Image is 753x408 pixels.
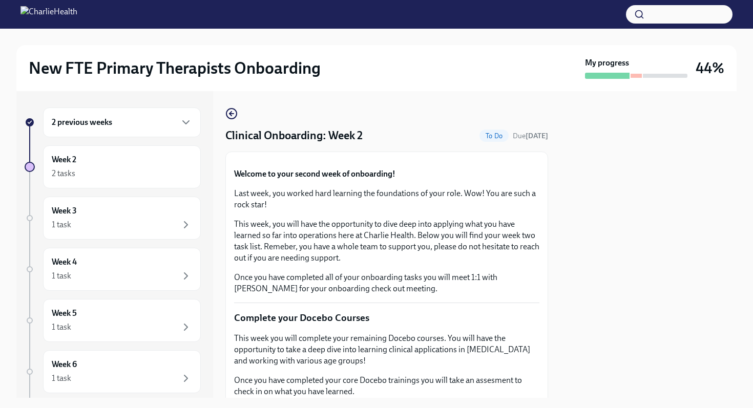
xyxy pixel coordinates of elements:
[234,333,539,367] p: This week you will complete your remaining Docebo courses. You will have the opportunity to take ...
[52,308,77,319] h6: Week 5
[29,58,321,78] h2: New FTE Primary Therapists Onboarding
[20,6,77,23] img: CharlieHealth
[234,311,539,325] p: Complete your Docebo Courses
[513,131,548,141] span: September 20th, 2025 07:00
[234,272,539,294] p: Once you have completed all of your onboarding tasks you will meet 1:1 with [PERSON_NAME] for you...
[52,270,71,282] div: 1 task
[52,219,71,230] div: 1 task
[25,145,201,188] a: Week 22 tasks
[234,188,539,210] p: Last week, you worked hard learning the foundations of your role. Wow! You are such a rock star!
[585,57,629,69] strong: My progress
[25,350,201,393] a: Week 61 task
[25,299,201,342] a: Week 51 task
[234,219,539,264] p: This week, you will have the opportunity to dive deep into applying what you have learned so far ...
[43,108,201,137] div: 2 previous weeks
[25,248,201,291] a: Week 41 task
[52,154,76,165] h6: Week 2
[513,132,548,140] span: Due
[52,373,71,384] div: 1 task
[52,359,77,370] h6: Week 6
[25,197,201,240] a: Week 31 task
[52,256,77,268] h6: Week 4
[234,169,395,179] strong: Welcome to your second week of onboarding!
[696,59,724,77] h3: 44%
[52,321,71,333] div: 1 task
[526,132,548,140] strong: [DATE]
[225,128,363,143] h4: Clinical Onboarding: Week 2
[52,168,75,179] div: 2 tasks
[52,205,77,217] h6: Week 3
[52,117,112,128] h6: 2 previous weeks
[479,132,509,140] span: To Do
[234,375,539,397] p: Once you have completed your core Docebo trainings you will take an assesment to check in on what...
